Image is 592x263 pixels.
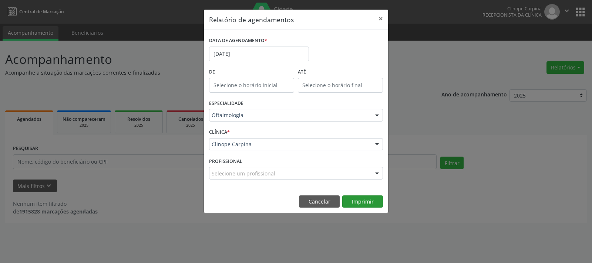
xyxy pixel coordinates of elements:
[209,66,294,78] label: De
[342,195,383,208] button: Imprimir
[209,98,243,109] label: ESPECIALIDADE
[299,195,340,208] button: Cancelar
[373,10,388,28] button: Close
[209,15,294,24] h5: Relatório de agendamentos
[209,127,230,138] label: CLÍNICA
[298,78,383,93] input: Selecione o horário final
[212,141,368,148] span: Clinope Carpina
[298,66,383,78] label: ATÉ
[212,112,368,119] span: Oftalmologia
[209,35,267,47] label: DATA DE AGENDAMENTO
[209,156,242,167] label: PROFISSIONAL
[209,47,309,61] input: Selecione uma data ou intervalo
[212,170,275,177] span: Selecione um profissional
[209,78,294,93] input: Selecione o horário inicial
